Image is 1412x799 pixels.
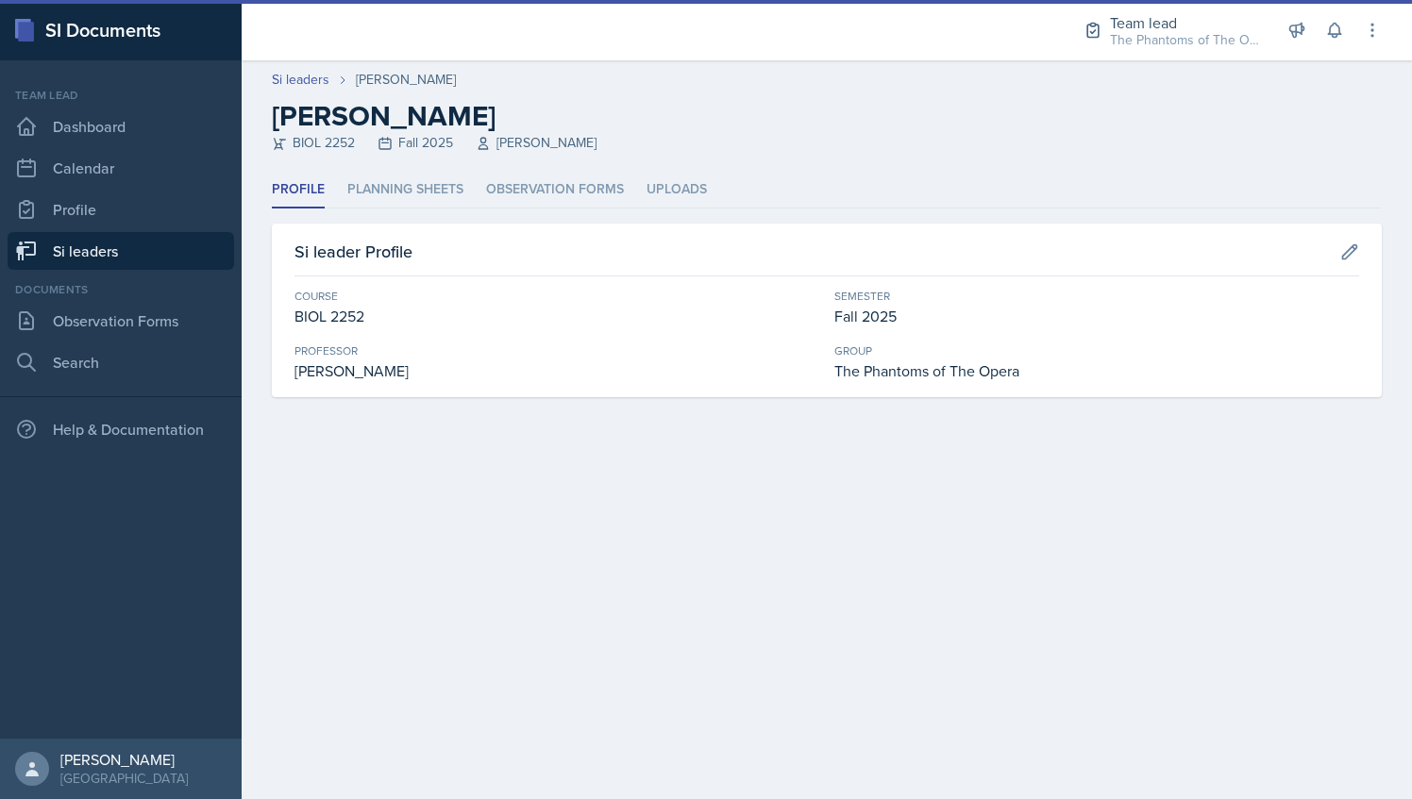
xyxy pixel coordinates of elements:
div: Group [834,342,1359,359]
a: Dashboard [8,108,234,145]
div: The Phantoms of The Opera [834,359,1359,382]
li: Planning Sheets [347,172,463,208]
div: BIOL 2252 Fall 2025 [PERSON_NAME] [272,133,1382,153]
div: The Phantoms of The Opera / Fall 2025 [1110,30,1261,50]
div: Semester [834,288,1359,305]
div: Team lead [1110,11,1261,34]
div: BIOL 2252 [294,305,819,327]
li: Profile [272,172,325,208]
div: [PERSON_NAME] [356,70,456,90]
a: Si leaders [8,232,234,270]
li: Uploads [647,172,707,208]
div: Professor [294,342,819,359]
li: Observation Forms [486,172,624,208]
a: Calendar [8,149,234,187]
div: Course [294,288,819,305]
a: Observation Forms [8,302,234,340]
a: Profile [8,191,234,228]
a: Si leaders [272,70,329,90]
div: [PERSON_NAME] [294,359,819,382]
a: Search [8,343,234,381]
div: Help & Documentation [8,410,234,448]
div: [PERSON_NAME] [60,750,188,769]
div: Documents [8,281,234,298]
h3: Si leader Profile [294,239,412,264]
div: Team lead [8,87,234,104]
div: [GEOGRAPHIC_DATA] [60,769,188,788]
h2: [PERSON_NAME] [272,99,1382,133]
div: Fall 2025 [834,305,1359,327]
